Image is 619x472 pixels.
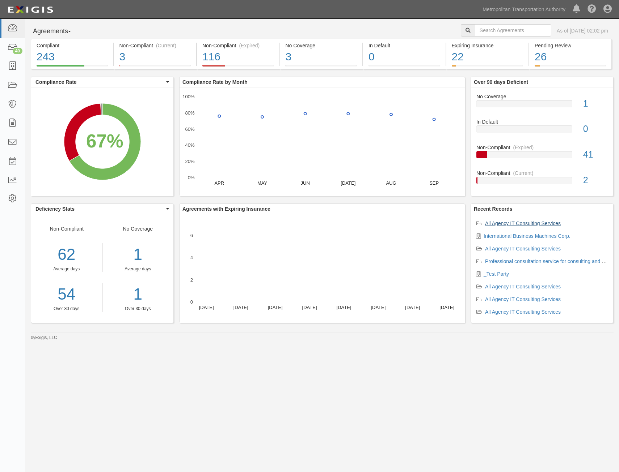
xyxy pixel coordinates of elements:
text: [DATE] [199,305,214,310]
text: [DATE] [405,305,420,310]
div: Expiring Insurance [452,42,523,49]
button: Agreements [31,24,85,39]
i: Help Center - Complianz [588,5,596,14]
svg: A chart. [180,214,465,323]
text: 80% [185,110,194,116]
a: All Agency IT Consulting Services [485,284,561,289]
div: 62 [31,243,102,266]
div: 2 [578,174,613,187]
a: No Coverage1 [476,93,608,119]
input: Search Agreements [475,24,551,37]
div: (Expired) [239,42,260,49]
div: 41 [578,148,613,161]
a: Pending Review26 [529,65,612,70]
text: 60% [185,126,194,132]
div: No Coverage [471,93,613,100]
a: All Agency IT Consulting Services [485,246,561,252]
div: Compliant [37,42,108,49]
text: [DATE] [341,180,355,186]
div: 0 [578,123,613,136]
text: APR [214,180,224,186]
div: 22 [452,49,523,65]
div: 243 [37,49,108,65]
text: 0% [188,175,195,180]
text: 6 [190,233,193,238]
div: 0 [369,49,440,65]
span: Compliance Rate [35,78,164,86]
div: Non-Compliant [471,144,613,151]
a: No Coverage3 [280,65,363,70]
div: Non-Compliant (Expired) [202,42,274,49]
div: 3 [119,49,191,65]
text: JUN [301,180,310,186]
a: _Test Party [484,271,509,277]
svg: A chart. [180,87,465,196]
div: In Default [471,118,613,125]
text: 2 [190,277,193,282]
text: 100% [182,94,195,99]
text: [DATE] [302,305,317,310]
div: Non-Compliant [471,170,613,177]
a: Non-Compliant(Expired)41 [476,144,608,170]
a: 54 [31,283,102,306]
a: Metropolitan Transportation Authority [479,2,569,17]
text: [DATE] [439,305,454,310]
div: 26 [535,49,606,65]
text: [DATE] [371,305,386,310]
a: In Default0 [363,65,446,70]
text: [DATE] [268,305,283,310]
div: 67% [86,128,123,154]
span: Deficiency Stats [35,205,164,213]
a: All Agency IT Consulting Services [485,296,561,302]
b: Agreements with Expiring Insurance [182,206,270,212]
div: 3 [286,49,357,65]
div: Average days [108,266,168,272]
a: All Agency IT Consulting Services [485,220,561,226]
text: 4 [190,255,193,260]
a: All Agency IT Consulting Services [485,309,561,315]
svg: A chart. [31,87,173,196]
div: 40 [13,48,22,54]
a: Non-Compliant(Current)2 [476,170,608,190]
div: 1 [578,97,613,110]
img: logo-5460c22ac91f19d4615b14bd174203de0afe785f0fc80cf4dbbc73dc1793850b.png [5,3,55,16]
div: (Current) [156,42,176,49]
div: (Expired) [513,144,534,151]
button: Compliance Rate [31,77,173,87]
a: International Business Machines Corp. [484,233,570,239]
div: Non-Compliant (Current) [119,42,191,49]
div: Over 30 days [31,306,102,312]
button: Deficiency Stats [31,204,173,214]
b: Compliance Rate by Month [182,79,248,85]
div: Over 30 days [108,306,168,312]
text: [DATE] [336,305,351,310]
a: In Default0 [476,118,608,144]
b: Over 90 days Deficient [474,79,528,85]
b: Recent Records [474,206,513,212]
text: SEP [429,180,439,186]
div: Pending Review [535,42,606,49]
div: (Current) [513,170,533,177]
a: Compliant243 [31,65,113,70]
div: Non-Compliant [31,225,102,312]
text: 0 [190,299,193,305]
text: 40% [185,142,194,148]
a: Exigis, LLC [35,335,57,340]
text: 20% [185,159,194,164]
a: Non-Compliant(Expired)116 [197,65,279,70]
div: No Coverage [286,42,357,49]
div: Average days [31,266,102,272]
div: 116 [202,49,274,65]
text: [DATE] [233,305,248,310]
text: AUG [386,180,396,186]
div: 1 [108,283,168,306]
small: by [31,335,57,341]
div: No Coverage [102,225,174,312]
text: MAY [257,180,268,186]
div: In Default [369,42,440,49]
div: As of [DATE] 02:02 pm [557,27,608,34]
